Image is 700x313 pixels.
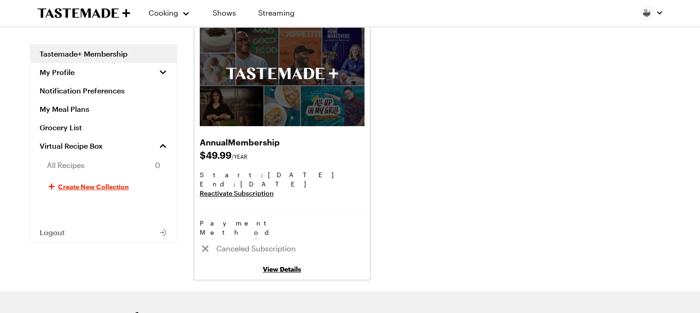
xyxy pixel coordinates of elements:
[30,63,177,81] button: My Profile
[149,8,178,17] span: Cooking
[30,100,177,118] a: My Meal Plans
[200,170,364,180] span: Start: [DATE]
[47,160,85,171] span: All Recipes
[30,118,177,137] a: Grocery List
[200,180,364,189] span: End : [DATE]
[200,189,364,198] a: Reactivate Subscription
[639,6,654,20] img: Profile picture
[30,137,177,155] a: Virtual Recipe Box
[200,219,364,237] h3: Payment Method
[58,182,129,191] span: Create New Collection
[40,141,103,151] span: Virtual Recipe Box
[263,265,301,273] a: View Details
[30,45,177,63] a: Tastemade+ Membership
[30,155,177,175] a: All Recipes0
[200,135,364,148] h2: Annual Membership
[639,6,663,20] button: Profile picture
[231,153,248,160] span: /YEAR
[155,160,160,171] span: 0
[30,175,177,197] button: Create New Collection
[30,223,177,242] button: Logout
[40,68,75,77] span: My Profile
[216,243,359,254] span: Canceled Subscription
[40,228,65,237] span: Logout
[37,8,130,18] a: To Tastemade Home Page
[149,2,191,24] button: Cooking
[30,81,177,100] a: Notification Preferences
[200,148,364,161] span: $ 49.99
